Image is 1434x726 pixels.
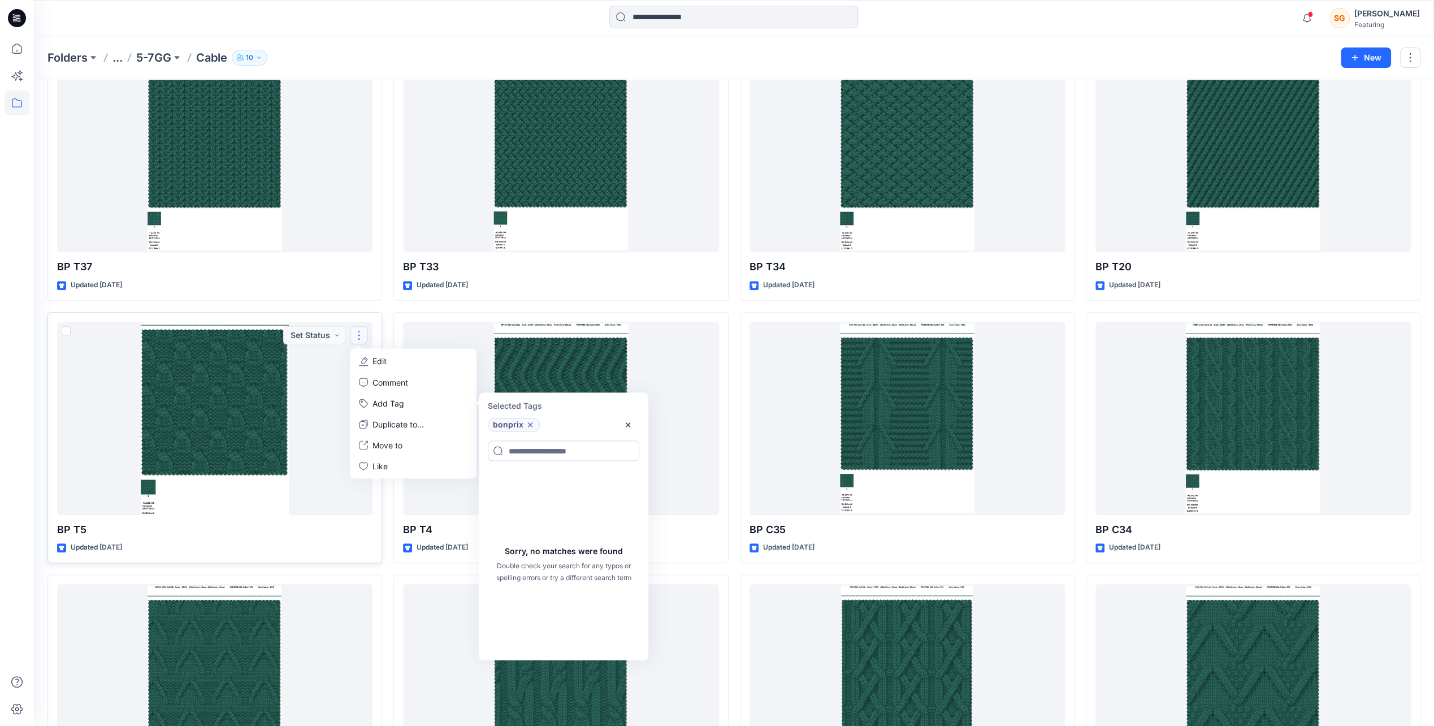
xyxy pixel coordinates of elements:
p: BP T33 [403,259,718,275]
a: BP T34 [750,59,1065,252]
p: Cable [196,50,227,66]
p: BP T5 [57,522,372,538]
p: Updated [DATE] [763,542,815,554]
p: Edit [372,355,387,367]
p: BP T34 [750,259,1065,275]
p: 10 [246,51,253,64]
p: Updated [DATE] [1109,279,1160,291]
a: 5-7GG [136,50,171,66]
p: Updated [DATE] [1109,542,1160,554]
p: Move to [372,439,402,451]
a: BP T4 [403,322,718,515]
a: BP T5 [57,322,372,515]
a: BP T37 [57,59,372,252]
button: ... [112,50,123,66]
span: bonprix [493,418,523,431]
p: Updated [DATE] [71,279,122,291]
p: Updated [DATE] [417,279,468,291]
p: Selected Tags [481,395,646,416]
a: BP T33 [403,59,718,252]
button: New [1341,47,1391,68]
p: Updated [DATE] [71,542,122,554]
a: BP T20 [1095,59,1411,252]
p: Duplicate to... [372,418,424,430]
a: Folders [47,50,88,66]
p: BP C35 [750,522,1065,538]
a: BP C34 [1095,322,1411,515]
div: SG [1329,8,1350,28]
button: 10 [232,50,267,66]
p: Updated [DATE] [763,279,815,291]
p: BP T4 [403,522,718,538]
p: Updated [DATE] [417,542,468,554]
p: Like [372,460,388,472]
p: BP C34 [1095,522,1411,538]
p: Sorry, no matches were found [505,544,623,556]
p: BP T20 [1095,259,1411,275]
p: Double check your search for any typos or spelling errors or try a different search term [488,560,639,583]
p: Comment [372,376,408,388]
a: Edit [352,351,474,371]
div: Featuring [1354,20,1420,29]
p: BP T37 [57,259,372,275]
a: BP C35 [750,322,1065,515]
div: [PERSON_NAME] [1354,7,1420,20]
button: Add Tag [352,392,474,413]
